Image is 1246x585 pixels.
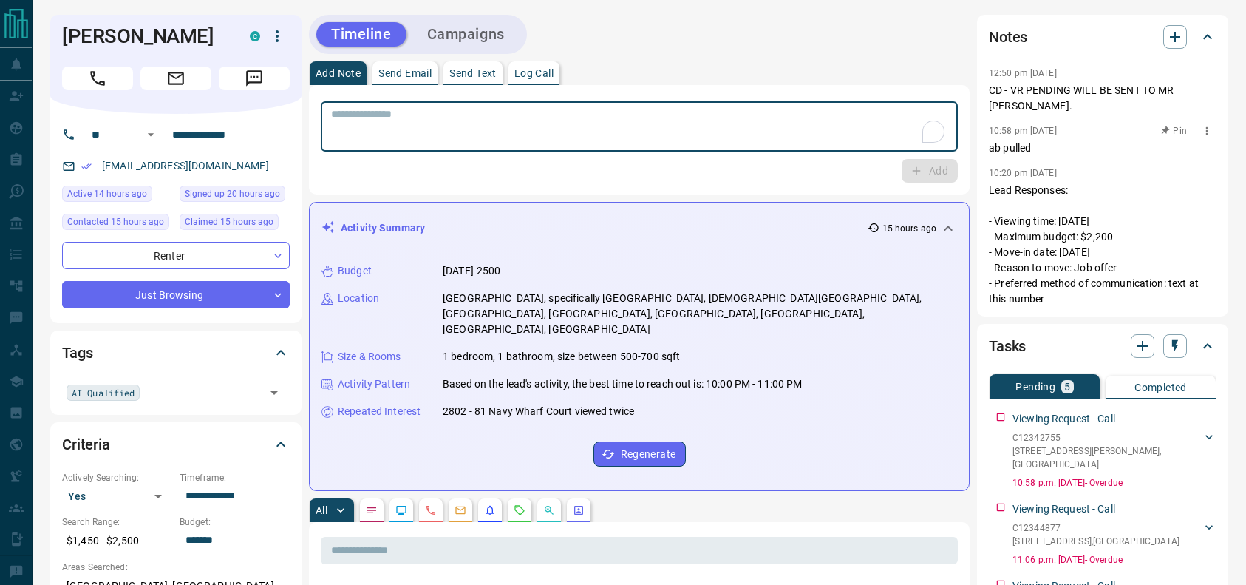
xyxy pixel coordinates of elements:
p: Repeated Interest [338,404,421,419]
p: Timeframe: [180,471,290,484]
p: [STREET_ADDRESS][PERSON_NAME] , [GEOGRAPHIC_DATA] [1012,444,1202,471]
p: Add Note [316,68,361,78]
p: [STREET_ADDRESS] , [GEOGRAPHIC_DATA] [1012,535,1179,548]
p: 2802 - 81 Navy Wharf Court viewed twice [443,404,634,419]
span: Signed up 20 hours ago [185,186,280,201]
span: AI Qualified [72,385,135,400]
p: Size & Rooms [338,349,401,365]
span: Contacted 15 hours ago [67,214,164,229]
p: Completed [1134,382,1187,393]
p: 5 [1064,382,1070,392]
a: [EMAIL_ADDRESS][DOMAIN_NAME] [102,160,269,172]
p: Areas Searched: [62,561,290,574]
svg: Opportunities [543,504,555,516]
p: 10:58 pm [DATE] [989,126,1057,136]
div: Thu Aug 14 2025 [180,186,290,206]
p: Activity Summary [341,220,425,236]
p: Send Email [378,68,432,78]
p: All [316,505,327,515]
div: condos.ca [250,31,260,41]
p: 10:58 p.m. [DATE] - Overdue [1012,476,1216,490]
svg: Lead Browsing Activity [395,504,407,516]
button: Regenerate [593,442,686,467]
span: Message [219,67,290,90]
div: Renter [62,242,290,269]
svg: Notes [366,504,378,516]
button: Open [142,126,160,143]
div: Activity Summary15 hours ago [321,214,957,242]
p: C12342755 [1012,431,1202,444]
div: Just Browsing [62,281,290,308]
p: 10:20 pm [DATE] [989,168,1057,178]
p: $1,450 - $2,500 [62,529,172,553]
div: Tasks [989,328,1216,364]
div: C12344877[STREET_ADDRESS],[GEOGRAPHIC_DATA] [1012,518,1216,551]
p: 1 bedroom, 1 bathroom, size between 500-700 sqft [443,349,680,365]
div: C12342755[STREET_ADDRESS][PERSON_NAME],[GEOGRAPHIC_DATA] [1012,428,1216,474]
button: Campaigns [412,22,520,47]
p: ab pulled [989,141,1216,156]
h2: Tasks [989,334,1026,358]
h2: Notes [989,25,1027,49]
p: Pending [1015,382,1055,392]
h2: Criteria [62,433,110,456]
p: Actively Searching: [62,471,172,484]
p: Viewing Request - Call [1012,501,1115,517]
p: 12:50 pm [DATE] [989,68,1057,78]
div: Thu Aug 14 2025 [62,186,172,206]
div: Tags [62,335,290,371]
p: Based on the lead's activity, the best time to reach out is: 10:00 PM - 11:00 PM [443,376,803,392]
p: Budget [338,263,372,279]
p: [GEOGRAPHIC_DATA], specifically [GEOGRAPHIC_DATA], [DEMOGRAPHIC_DATA][GEOGRAPHIC_DATA], [GEOGRAPH... [443,291,957,337]
span: Email [140,67,211,90]
svg: Emails [455,504,466,516]
p: Viewing Request - Call [1012,411,1115,427]
div: Thu Aug 14 2025 [180,214,290,234]
p: 11:06 p.m. [DATE] - Overdue [1012,553,1216,567]
svg: Calls [425,504,437,516]
p: Search Range: [62,515,172,529]
p: Budget: [180,515,290,529]
span: Call [62,67,133,90]
p: Location [338,291,379,306]
p: Lead Responses: - Viewing time: [DATE] - Maximum budget: $2,200 - Move-in date: [DATE] - Reason t... [989,183,1216,307]
button: Timeline [316,22,406,47]
div: Yes [62,484,172,508]
svg: Requests [514,504,525,516]
span: Active 14 hours ago [67,186,147,201]
div: Thu Aug 14 2025 [62,214,172,234]
p: Activity Pattern [338,376,410,392]
svg: Listing Alerts [484,504,496,516]
p: Log Call [514,68,554,78]
span: Claimed 15 hours ago [185,214,273,229]
svg: Agent Actions [573,504,585,516]
textarea: To enrich screen reader interactions, please activate Accessibility in Grammarly extension settings [331,108,947,146]
h1: [PERSON_NAME] [62,24,228,48]
p: Send Text [449,68,497,78]
p: 15 hours ago [882,222,936,235]
h2: Tags [62,341,92,365]
div: Notes [989,19,1216,55]
p: [DATE]-2500 [443,263,500,279]
p: CD - VR PENDING WILL BE SENT TO MR [PERSON_NAME]. [989,83,1216,114]
div: Criteria [62,427,290,462]
button: Open [264,382,285,403]
p: C12344877 [1012,521,1179,535]
button: Pin [1153,124,1196,138]
svg: Email Verified [81,161,92,172]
